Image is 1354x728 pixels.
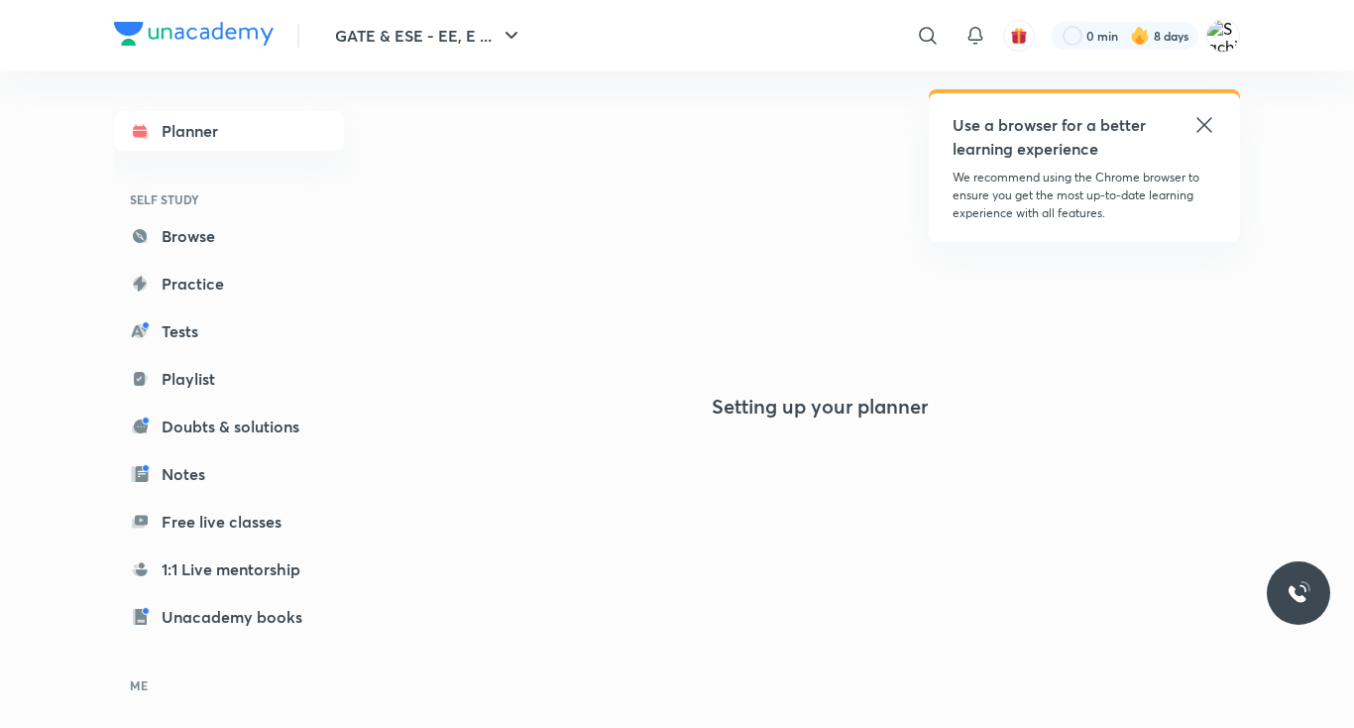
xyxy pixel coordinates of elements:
[114,216,344,256] a: Browse
[114,549,344,589] a: 1:1 Live mentorship
[1130,26,1150,46] img: streak
[114,597,344,637] a: Unacademy books
[1206,19,1240,53] img: Sachin Sonkar
[953,113,1150,161] h5: Use a browser for a better learning experience
[114,182,344,216] h6: SELF STUDY
[114,668,344,702] h6: ME
[1003,20,1035,52] button: avatar
[1287,581,1310,605] img: ttu
[323,16,535,56] button: GATE & ESE - EE, E ...
[114,502,344,542] a: Free live classes
[114,111,344,151] a: Planner
[114,22,274,51] a: Company Logo
[953,169,1216,222] p: We recommend using the Chrome browser to ensure you get the most up-to-date learning experience w...
[114,264,344,303] a: Practice
[114,311,344,351] a: Tests
[1010,27,1028,45] img: avatar
[114,359,344,399] a: Playlist
[114,407,344,446] a: Doubts & solutions
[114,22,274,46] img: Company Logo
[114,454,344,494] a: Notes
[712,395,928,419] h4: Setting up your planner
